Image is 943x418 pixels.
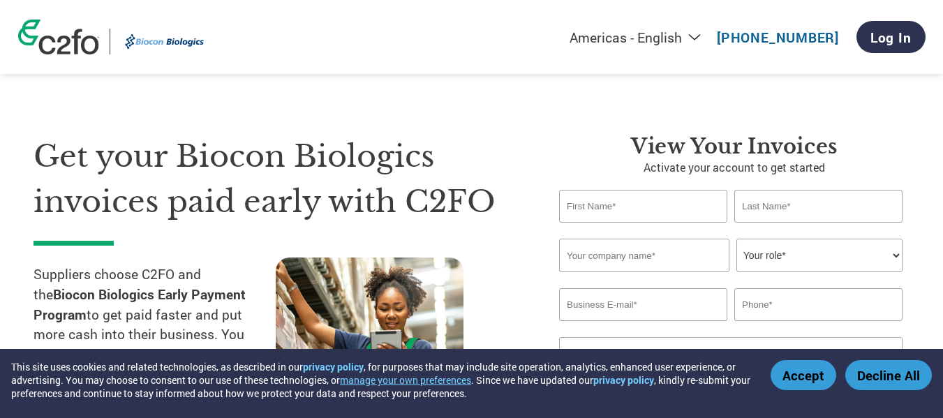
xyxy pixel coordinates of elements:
[771,360,836,390] button: Accept
[734,322,903,331] div: Inavlid Phone Number
[559,322,727,331] div: Inavlid Email Address
[559,159,909,176] p: Activate your account to get started
[593,373,654,387] a: privacy policy
[845,360,932,390] button: Decline All
[34,285,246,323] strong: Biocon Biologics Early Payment Program
[121,29,209,54] img: Biocon Biologics
[303,360,364,373] a: privacy policy
[559,224,727,233] div: Invalid first name or first name is too long
[11,360,750,400] div: This site uses cookies and related technologies, as described in our , for purposes that may incl...
[340,373,471,387] button: manage your own preferences
[559,239,729,272] input: Your company name*
[559,190,727,223] input: First Name*
[559,274,903,283] div: Invalid company name or company name is too long
[717,29,839,46] a: [PHONE_NUMBER]
[856,21,926,53] a: Log In
[34,264,276,385] p: Suppliers choose C2FO and the to get paid faster and put more cash into their business. You selec...
[559,134,909,159] h3: View Your Invoices
[276,257,463,395] img: supply chain worker
[559,288,727,321] input: Invalid Email format
[34,134,517,224] h1: Get your Biocon Biologics invoices paid early with C2FO
[736,239,903,272] select: Title/Role
[18,20,99,54] img: c2fo logo
[734,224,903,233] div: Invalid last name or last name is too long
[734,288,903,321] input: Phone*
[734,190,903,223] input: Last Name*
